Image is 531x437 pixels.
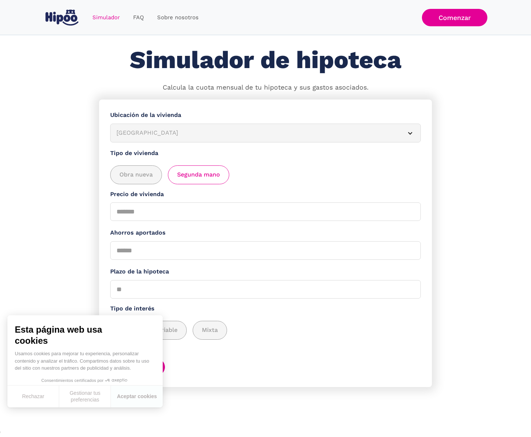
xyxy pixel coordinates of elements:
[163,83,369,93] p: Calcula la cuota mensual de tu hipoteca y sus gastos asociados.
[116,128,397,138] div: [GEOGRAPHIC_DATA]
[110,165,421,184] div: add_description_here
[110,321,421,340] div: add_description_here
[110,124,421,142] article: [GEOGRAPHIC_DATA]
[202,326,218,335] span: Mixta
[119,170,153,179] span: Obra nueva
[110,149,421,158] label: Tipo de vivienda
[422,9,487,26] a: Comenzar
[110,228,421,238] label: Ahorros aportados
[86,10,126,25] a: Simulador
[44,7,80,28] a: home
[110,267,421,276] label: Plazo de la hipoteca
[130,47,401,74] h1: Simulador de hipoteca
[150,10,205,25] a: Sobre nosotros
[110,190,421,199] label: Precio de vivienda
[110,304,421,313] label: Tipo de interés
[177,170,220,179] span: Segunda mano
[110,111,421,120] label: Ubicación de la vivienda
[126,10,150,25] a: FAQ
[99,100,432,387] form: Simulador Form
[154,326,177,335] span: Variable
